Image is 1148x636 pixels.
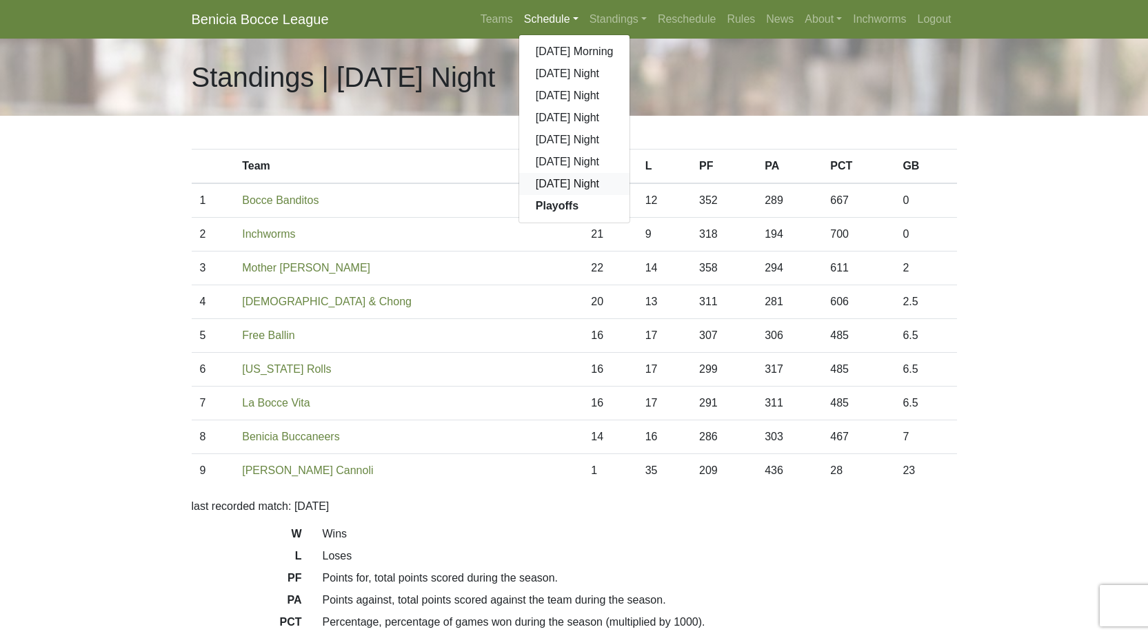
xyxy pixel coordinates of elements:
[519,173,630,195] a: [DATE] Night
[242,194,319,206] a: Bocce Banditos
[637,353,691,387] td: 17
[691,353,756,387] td: 299
[894,183,956,218] td: 0
[761,6,799,33] a: News
[192,498,957,515] p: last recorded match: [DATE]
[312,570,967,586] dd: Points for, total points scored during the season.
[242,228,295,240] a: Inchworms
[721,6,761,33] a: Rules
[691,420,756,454] td: 286
[822,183,894,218] td: 667
[519,151,630,173] a: [DATE] Night
[756,150,822,184] th: PA
[799,6,847,33] a: About
[691,319,756,353] td: 307
[192,61,496,94] h1: Standings | [DATE] Night
[519,41,630,63] a: [DATE] Morning
[691,285,756,319] td: 311
[234,150,583,184] th: Team
[756,218,822,252] td: 194
[822,420,894,454] td: 467
[583,285,636,319] td: 20
[822,454,894,488] td: 28
[518,34,631,223] div: Schedule
[756,454,822,488] td: 436
[894,353,956,387] td: 6.5
[756,353,822,387] td: 317
[518,6,584,33] a: Schedule
[181,548,312,570] dt: L
[192,353,234,387] td: 6
[912,6,957,33] a: Logout
[756,252,822,285] td: 294
[756,183,822,218] td: 289
[847,6,912,33] a: Inchworms
[637,319,691,353] td: 17
[822,285,894,319] td: 606
[637,420,691,454] td: 16
[894,387,956,420] td: 6.5
[242,464,373,476] a: [PERSON_NAME] Cannoli
[756,285,822,319] td: 281
[822,150,894,184] th: PCT
[637,454,691,488] td: 35
[756,319,822,353] td: 306
[242,262,370,274] a: Mother [PERSON_NAME]
[583,454,636,488] td: 1
[312,548,967,564] dd: Loses
[583,218,636,252] td: 21
[583,353,636,387] td: 16
[756,387,822,420] td: 311
[894,285,956,319] td: 2.5
[192,319,234,353] td: 5
[242,363,331,375] a: [US_STATE] Rolls
[894,218,956,252] td: 0
[519,129,630,151] a: [DATE] Night
[519,107,630,129] a: [DATE] Night
[181,614,312,636] dt: PCT
[691,150,756,184] th: PF
[894,252,956,285] td: 2
[583,319,636,353] td: 16
[519,63,630,85] a: [DATE] Night
[519,85,630,107] a: [DATE] Night
[192,387,234,420] td: 7
[192,285,234,319] td: 4
[691,252,756,285] td: 358
[822,319,894,353] td: 485
[242,329,294,341] a: Free Ballin
[181,570,312,592] dt: PF
[583,252,636,285] td: 22
[536,200,578,212] strong: Playoffs
[637,218,691,252] td: 9
[583,387,636,420] td: 16
[894,454,956,488] td: 23
[894,150,956,184] th: GB
[637,183,691,218] td: 12
[242,397,310,409] a: La Bocce Vita
[691,218,756,252] td: 318
[822,353,894,387] td: 485
[894,420,956,454] td: 7
[475,6,518,33] a: Teams
[192,6,329,33] a: Benicia Bocce League
[242,296,412,307] a: [DEMOGRAPHIC_DATA] & Chong
[584,6,652,33] a: Standings
[192,454,234,488] td: 9
[637,252,691,285] td: 14
[894,319,956,353] td: 6.5
[312,614,967,630] dd: Percentage, percentage of games won during the season (multiplied by 1000).
[181,526,312,548] dt: W
[192,252,234,285] td: 3
[192,420,234,454] td: 8
[756,420,822,454] td: 303
[242,431,339,442] a: Benicia Buccaneers
[637,150,691,184] th: L
[822,218,894,252] td: 700
[822,252,894,285] td: 611
[691,183,756,218] td: 352
[192,183,234,218] td: 1
[312,592,967,608] dd: Points against, total points scored against the team during the season.
[691,454,756,488] td: 209
[822,387,894,420] td: 485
